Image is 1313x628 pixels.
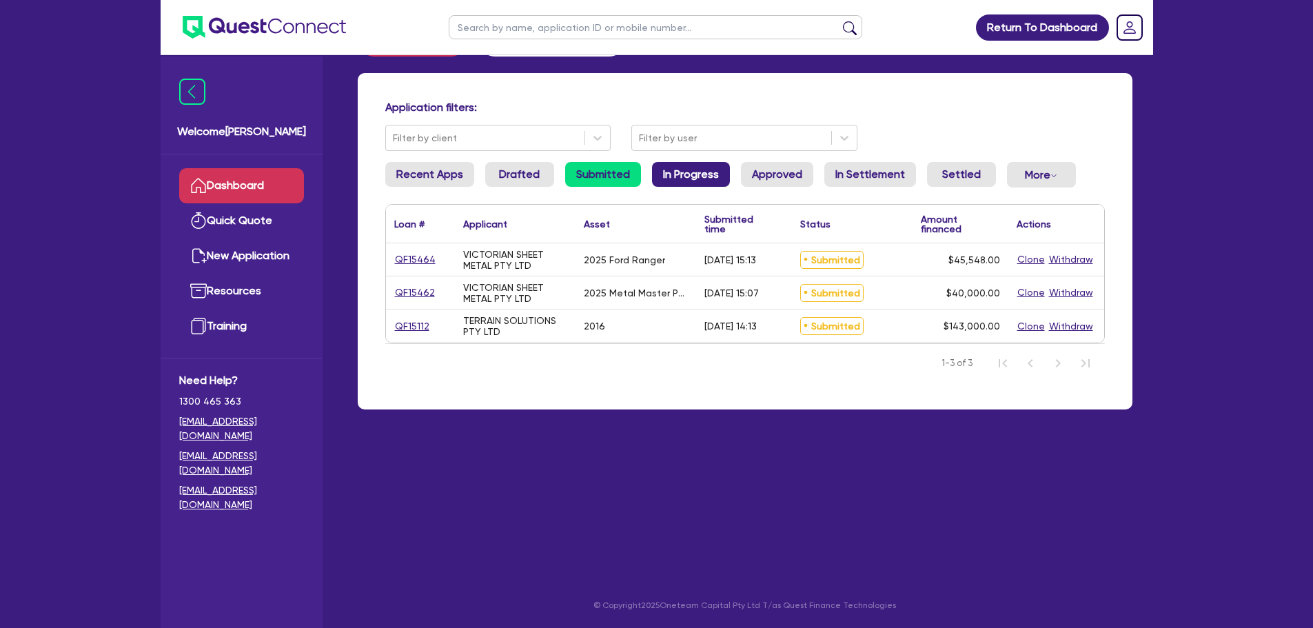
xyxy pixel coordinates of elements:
[190,283,207,299] img: resources
[394,285,436,301] a: QF15462
[183,16,346,39] img: quest-connect-logo-blue
[385,101,1105,114] h4: Application filters:
[394,318,430,334] a: QF15112
[179,394,304,409] span: 1300 465 363
[976,14,1109,41] a: Return To Dashboard
[927,162,996,187] a: Settled
[1017,252,1046,267] button: Clone
[179,483,304,512] a: [EMAIL_ADDRESS][DOMAIN_NAME]
[179,203,304,239] a: Quick Quote
[704,287,759,298] div: [DATE] 15:07
[394,219,425,229] div: Loan #
[190,212,207,229] img: quick-quote
[385,162,474,187] a: Recent Apps
[1112,10,1148,45] a: Dropdown toggle
[463,219,507,229] div: Applicant
[1048,252,1094,267] button: Withdraw
[989,350,1017,377] button: First Page
[704,321,757,332] div: [DATE] 14:13
[1017,285,1046,301] button: Clone
[800,317,864,335] span: Submitted
[800,219,831,229] div: Status
[1007,162,1076,188] button: Dropdown toggle
[741,162,813,187] a: Approved
[485,162,554,187] a: Drafted
[921,214,1000,234] div: Amount financed
[179,79,205,105] img: icon-menu-close
[177,123,306,140] span: Welcome [PERSON_NAME]
[584,219,610,229] div: Asset
[944,321,1000,332] span: $143,000.00
[463,282,567,304] div: VICTORIAN SHEET METAL PTY LTD
[824,162,916,187] a: In Settlement
[179,309,304,344] a: Training
[1048,318,1094,334] button: Withdraw
[179,414,304,443] a: [EMAIL_ADDRESS][DOMAIN_NAME]
[1048,285,1094,301] button: Withdraw
[1072,350,1099,377] button: Last Page
[463,315,567,337] div: TERRAIN SOLUTIONS PTY LTD
[1044,350,1072,377] button: Next Page
[449,15,862,39] input: Search by name, application ID or mobile number...
[584,287,688,298] div: 2025 Metal Master PB-70B
[704,254,756,265] div: [DATE] 15:13
[946,287,1000,298] span: $40,000.00
[652,162,730,187] a: In Progress
[190,247,207,264] img: new-application
[800,251,864,269] span: Submitted
[1017,350,1044,377] button: Previous Page
[179,239,304,274] a: New Application
[800,284,864,302] span: Submitted
[584,321,605,332] div: 2016
[348,599,1142,611] p: © Copyright 2025 Oneteam Capital Pty Ltd T/as Quest Finance Technologies
[394,252,436,267] a: QF15464
[179,168,304,203] a: Dashboard
[179,449,304,478] a: [EMAIL_ADDRESS][DOMAIN_NAME]
[584,254,665,265] div: 2025 Ford Ranger
[942,356,973,370] span: 1-3 of 3
[463,249,567,271] div: VICTORIAN SHEET METAL PTY LTD
[704,214,771,234] div: Submitted time
[179,274,304,309] a: Resources
[179,372,304,389] span: Need Help?
[565,162,641,187] a: Submitted
[1017,219,1051,229] div: Actions
[190,318,207,334] img: training
[1017,318,1046,334] button: Clone
[948,254,1000,265] span: $45,548.00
